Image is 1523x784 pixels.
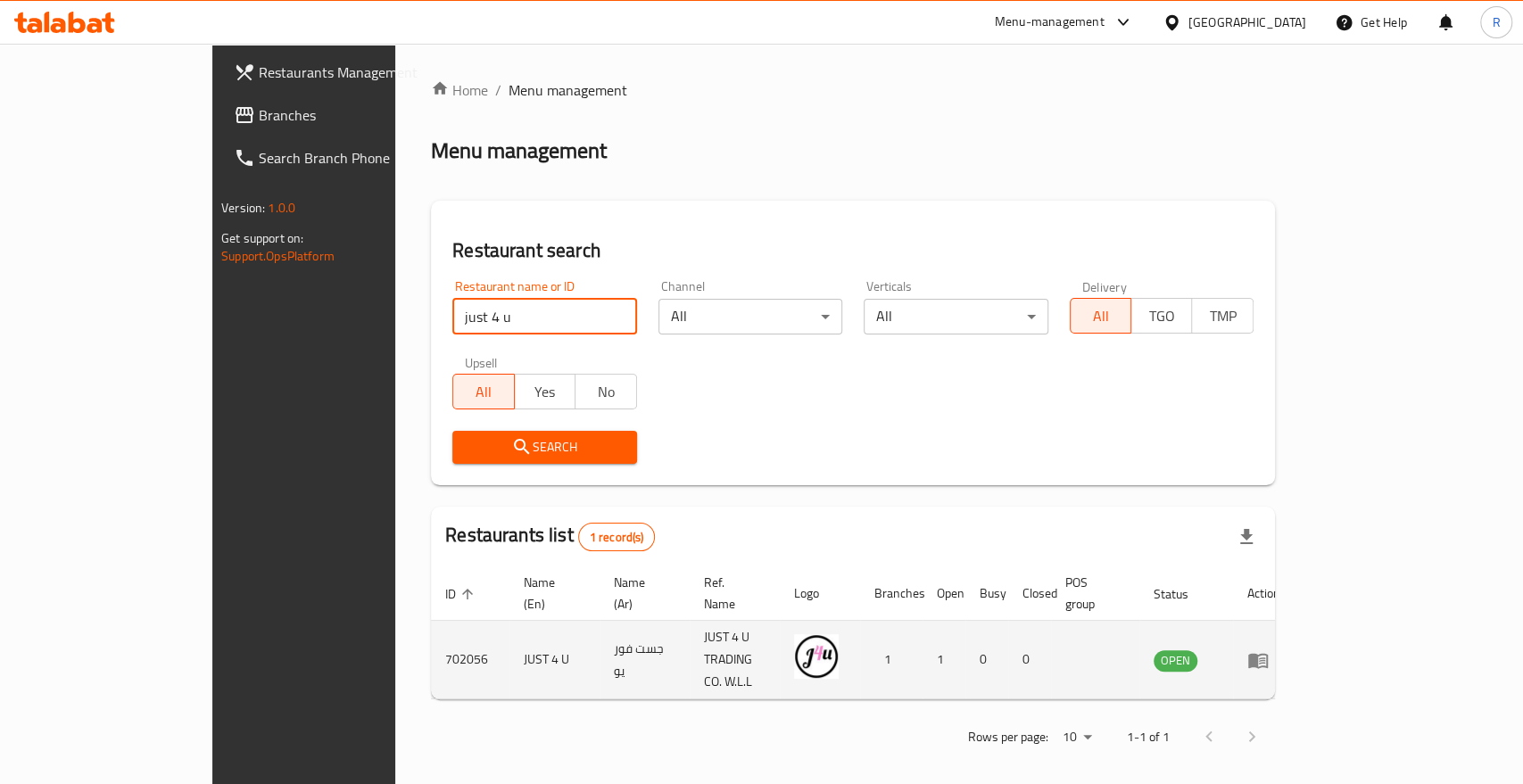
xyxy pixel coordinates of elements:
[452,299,636,334] input: Search for restaurant name or ID..
[522,379,568,405] span: Yes
[1008,621,1051,699] td: 0
[860,621,923,699] td: 1
[864,299,1047,334] div: All
[690,621,780,699] td: JUST 4 U TRADING CO. W.L.L
[509,621,600,699] td: JUST 4 U
[704,572,758,615] span: Ref. Name
[467,436,622,458] span: Search
[460,379,507,405] span: All
[965,621,1008,699] td: 0
[1127,726,1170,748] p: 1-1 of 1
[445,522,655,551] h2: Restaurants list
[431,566,1295,699] table: enhanced table
[1199,303,1246,329] span: TMP
[1188,12,1306,32] div: [GEOGRAPHIC_DATA]
[1225,516,1268,558] div: Export file
[221,227,303,250] span: Get support on:
[1008,566,1051,621] th: Closed
[1078,303,1124,329] span: All
[1130,298,1192,334] button: TGO
[221,196,265,219] span: Version:
[968,726,1048,748] p: Rows per page:
[219,94,467,136] a: Branches
[860,566,923,621] th: Branches
[1065,572,1118,615] span: POS group
[452,237,1254,264] h2: Restaurant search
[658,299,842,334] div: All
[1154,650,1197,671] span: OPEN
[431,621,509,699] td: 702056
[1070,298,1131,334] button: All
[259,62,452,83] span: Restaurants Management
[923,621,965,699] td: 1
[1233,566,1295,621] th: Action
[1138,303,1185,329] span: TGO
[575,374,636,409] button: No
[452,374,514,409] button: All
[1247,649,1280,671] div: Menu
[794,634,839,679] img: JUST 4 U
[219,136,467,179] a: Search Branch Phone
[259,147,452,169] span: Search Branch Phone
[1055,724,1098,751] div: Rows per page:
[221,244,335,268] a: Support.OpsPlatform
[923,566,965,621] th: Open
[219,51,467,94] a: Restaurants Management
[509,79,627,101] span: Menu management
[445,583,479,605] span: ID
[431,79,1275,101] nav: breadcrumb
[452,431,636,464] button: Search
[780,566,860,621] th: Logo
[600,621,690,699] td: جست فور یو
[495,79,501,101] li: /
[514,374,575,409] button: Yes
[465,356,498,368] label: Upsell
[614,572,668,615] span: Name (Ar)
[1191,298,1253,334] button: TMP
[583,379,629,405] span: No
[1082,280,1127,293] label: Delivery
[579,529,655,546] span: 1 record(s)
[524,572,578,615] span: Name (En)
[1154,583,1212,605] span: Status
[431,136,607,165] h2: Menu management
[268,196,295,219] span: 1.0.0
[1492,12,1500,32] span: R
[259,104,452,126] span: Branches
[965,566,1008,621] th: Busy
[995,12,1105,33] div: Menu-management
